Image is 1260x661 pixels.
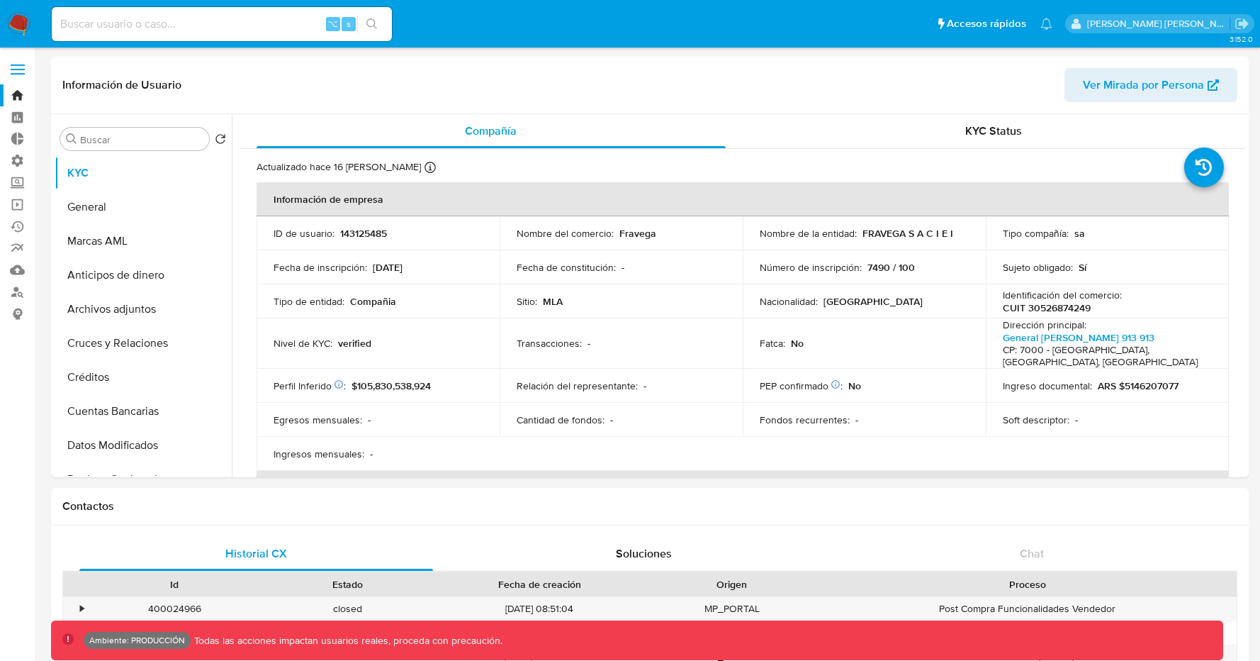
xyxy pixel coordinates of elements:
p: Fravega [619,227,656,240]
p: 7490 / 100 [867,261,915,274]
span: $105,830,538,924 [351,379,431,393]
span: Compañía [465,123,517,139]
p: CUIT 30526874249 [1003,301,1091,314]
p: Tipo de entidad : [274,295,344,308]
p: Actualizado hace 16 [PERSON_NAME] [257,160,421,174]
button: Créditos [55,360,232,394]
p: 143125485 [340,227,387,240]
button: General [55,190,232,224]
button: Volver al orden por defecto [215,133,226,149]
button: Ver Mirada por Persona [1064,68,1237,102]
button: Datos Modificados [55,428,232,462]
span: Chat [1020,545,1044,562]
h1: Contactos [62,499,1237,513]
div: Fecha de creación [444,577,635,591]
p: Fecha de inscripción : [274,261,367,274]
p: Sí [1079,261,1086,274]
h1: Información de Usuario [62,78,181,92]
p: PEP confirmado : [760,379,843,392]
p: [DATE] [373,261,403,274]
button: Cruces y Relaciones [55,326,232,360]
div: • [80,602,84,616]
p: Nacionalidad : [760,295,818,308]
button: Cuentas Bancarias [55,394,232,428]
th: Información de empresa [257,182,1229,216]
p: Identificación del comercio : [1003,289,1122,301]
p: - [855,413,858,426]
p: Nivel de KYC : [274,337,332,350]
div: 400024966 [88,597,261,621]
h4: CP: 7000 - [GEOGRAPHIC_DATA], [GEOGRAPHIC_DATA], [GEOGRAPHIC_DATA] [1003,344,1206,369]
p: ARS $5146207077 [1098,379,1179,392]
th: Datos de contacto [257,471,1229,505]
p: Egresos mensuales : [274,413,362,426]
p: Relación del representante : [517,379,638,392]
p: Fecha de constitución : [517,261,616,274]
button: search-icon [357,14,386,34]
div: Post Compra Funcionalidades Vendedor [819,597,1237,621]
p: - [610,413,613,426]
span: Accesos rápidos [947,16,1026,31]
div: Proceso [828,577,1227,591]
button: KYC [55,156,232,190]
p: Fondos recurrentes : [760,413,850,426]
p: Nombre del comercio : [517,227,614,240]
p: Ingreso documental : [1003,379,1092,392]
div: [DATE] 08:51:04 [434,597,645,621]
a: General [PERSON_NAME] 913 913 [1003,330,1154,345]
p: - [370,448,373,460]
p: - [1075,413,1078,426]
button: Archivos adjuntos [55,292,232,326]
p: FRAVEGA S A C I E I [862,227,953,240]
button: Marcas AML [55,224,232,258]
p: Cantidad de fondos : [517,413,604,426]
p: Sitio : [517,295,537,308]
div: Estado [271,577,424,591]
p: Dirección principal : [1003,318,1086,331]
span: Soluciones [616,545,672,562]
p: mauro.ibarra@mercadolibre.com [1087,17,1230,30]
p: - [587,337,590,350]
p: Ambiente: PRODUCCIÓN [89,638,185,643]
p: Compañia [350,295,396,308]
p: verified [338,337,371,350]
div: Origen [655,577,808,591]
div: closed [261,597,434,621]
button: Buscar [66,133,77,145]
p: sa [1074,227,1085,240]
p: Sujeto obligado : [1003,261,1073,274]
p: ID de usuario : [274,227,334,240]
span: Ver Mirada por Persona [1083,68,1204,102]
p: - [643,379,646,392]
div: Id [98,577,251,591]
input: Buscar usuario o caso... [52,15,392,33]
p: MLA [543,295,563,308]
span: KYC Status [965,123,1022,139]
p: Soft descriptor : [1003,413,1069,426]
p: Nombre de la entidad : [760,227,857,240]
p: Fatca : [760,337,785,350]
div: MP_PORTAL [645,597,818,621]
p: - [621,261,624,274]
p: No [848,379,861,392]
button: Devices Geolocation [55,462,232,496]
p: Ingresos mensuales : [274,448,364,460]
p: Todas las acciones impactan usuarios reales, proceda con precaución. [191,634,502,648]
a: Notificaciones [1040,18,1052,30]
p: Número de inscripción : [760,261,862,274]
button: Anticipos de dinero [55,258,232,292]
p: Perfil Inferido : [274,379,346,392]
p: Tipo compañía : [1003,227,1069,240]
span: Historial CX [225,545,287,562]
span: ⌥ [327,17,338,30]
span: s [347,17,351,30]
p: - [368,413,371,426]
p: No [791,337,804,350]
a: Salir [1234,16,1249,31]
input: Buscar [80,133,203,146]
p: Transacciones : [517,337,582,350]
p: [GEOGRAPHIC_DATA] [823,295,923,308]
